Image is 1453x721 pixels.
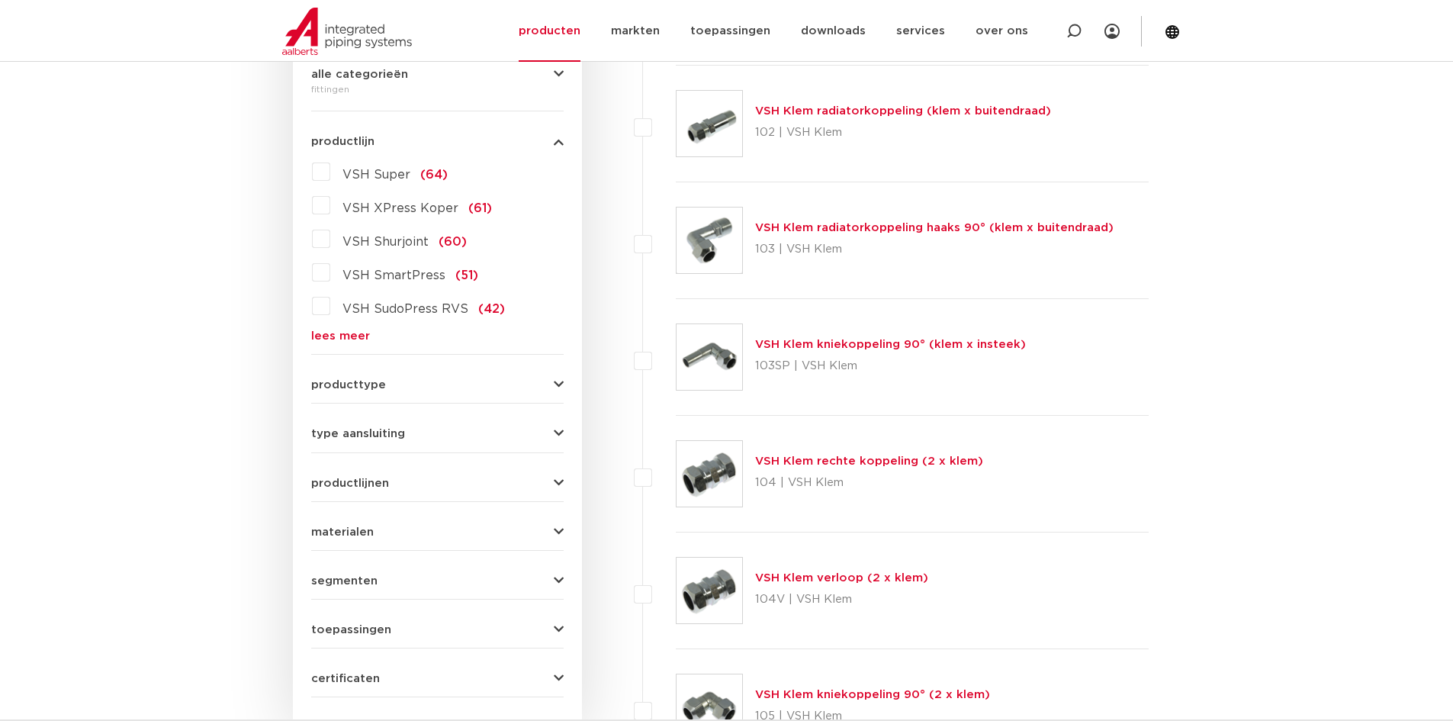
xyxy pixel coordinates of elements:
[755,339,1026,350] a: VSH Klem kniekoppeling 90° (klem x insteek)
[342,303,468,315] span: VSH SudoPress RVS
[468,202,492,214] span: (61)
[342,236,429,248] span: VSH Shurjoint
[755,455,983,467] a: VSH Klem rechte koppeling (2 x klem)
[311,624,391,636] span: toepassingen
[311,136,375,147] span: productlijn
[311,478,389,489] span: productlijnen
[455,269,478,282] span: (51)
[311,379,564,391] button: producttype
[311,478,564,489] button: productlijnen
[755,471,983,495] p: 104 | VSH Klem
[755,354,1026,378] p: 103SP | VSH Klem
[677,91,742,156] img: Thumbnail for VSH Klem radiatorkoppeling (klem x buitendraad)
[311,526,564,538] button: materialen
[755,105,1051,117] a: VSH Klem radiatorkoppeling (klem x buitendraad)
[311,575,564,587] button: segmenten
[342,169,410,181] span: VSH Super
[311,526,374,538] span: materialen
[755,587,928,612] p: 104V | VSH Klem
[478,303,505,315] span: (42)
[311,624,564,636] button: toepassingen
[342,269,445,282] span: VSH SmartPress
[439,236,467,248] span: (60)
[311,330,564,342] a: lees meer
[311,575,378,587] span: segmenten
[311,673,380,684] span: certificaten
[677,441,742,507] img: Thumbnail for VSH Klem rechte koppeling (2 x klem)
[755,572,928,584] a: VSH Klem verloop (2 x klem)
[755,121,1051,145] p: 102 | VSH Klem
[677,208,742,273] img: Thumbnail for VSH Klem radiatorkoppeling haaks 90° (klem x buitendraad)
[311,428,564,439] button: type aansluiting
[311,428,405,439] span: type aansluiting
[755,222,1114,233] a: VSH Klem radiatorkoppeling haaks 90° (klem x buitendraad)
[420,169,448,181] span: (64)
[311,80,564,98] div: fittingen
[311,379,386,391] span: producttype
[677,558,742,623] img: Thumbnail for VSH Klem verloop (2 x klem)
[755,689,990,700] a: VSH Klem kniekoppeling 90° (2 x klem)
[311,69,408,80] span: alle categorieën
[677,324,742,390] img: Thumbnail for VSH Klem kniekoppeling 90° (klem x insteek)
[755,237,1114,262] p: 103 | VSH Klem
[311,69,564,80] button: alle categorieën
[311,673,564,684] button: certificaten
[342,202,458,214] span: VSH XPress Koper
[311,136,564,147] button: productlijn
